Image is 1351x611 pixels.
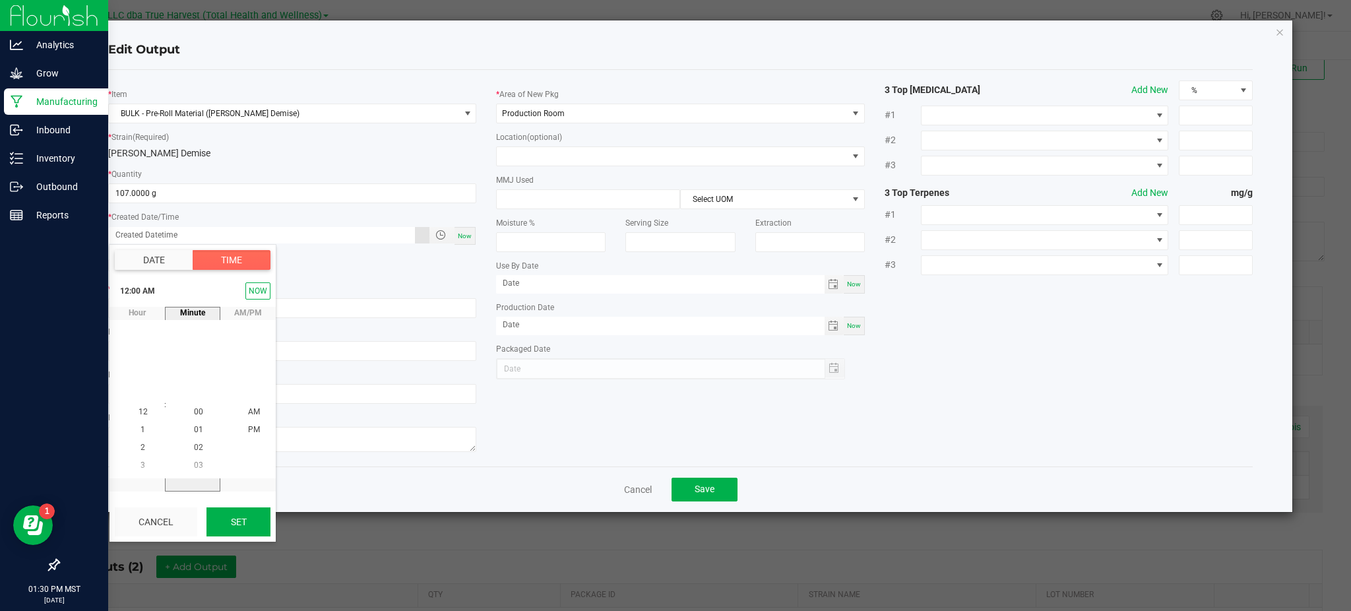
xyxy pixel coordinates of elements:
label: Created Date/Time [111,211,179,223]
label: Production Batch [108,258,282,272]
p: Inbound [23,122,102,138]
label: Moisture % [496,217,535,229]
button: Save [672,478,738,501]
span: Now [847,280,861,288]
span: 00 [194,407,203,416]
span: BULK - Pre-Roll Material ([PERSON_NAME] Demise) [109,104,459,123]
button: Time tab [193,250,270,270]
span: NO DATA FOUND [108,104,476,123]
label: Item [111,88,127,100]
span: 03 [194,461,203,470]
p: Grow [23,65,102,81]
inline-svg: Manufacturing [10,95,23,108]
p: Reports [23,207,102,223]
inline-svg: Reports [10,209,23,222]
span: (Required) [133,133,169,142]
label: Quantity [111,168,142,180]
label: Serving Size [625,217,668,229]
span: Save [695,484,714,494]
label: Release Notes/Ref Field 3 [108,412,199,424]
span: 12:00 AM [115,280,160,302]
button: Cancel [115,507,197,536]
inline-svg: Outbound [10,180,23,193]
span: #1 [885,108,922,122]
button: Set [206,507,270,536]
label: Use By Date [496,260,538,272]
span: Toggle popup [429,227,455,243]
p: Inventory [23,150,102,166]
label: MMJ Used [496,174,534,186]
inline-svg: Inbound [10,123,23,137]
iframe: Resource center [13,505,53,545]
button: Add New [1131,186,1168,200]
span: hour [110,307,165,319]
p: [DATE] [6,595,102,605]
span: (optional) [527,133,562,142]
span: #1 [885,208,922,222]
span: NO DATA FOUND [921,230,1168,250]
input: Created Datetime [109,227,415,243]
button: Date tab [115,250,193,270]
span: 12 [139,407,148,416]
label: Strain [111,131,169,143]
label: Location [496,131,562,143]
span: NO DATA FOUND [921,106,1168,125]
span: Toggle calendar [825,317,844,335]
strong: mg/g [1179,186,1253,200]
strong: 3 Top Terpenes [885,186,1032,200]
span: NO DATA FOUND [921,255,1168,275]
span: 3 [141,461,145,470]
label: Production Date [496,302,554,313]
span: 02 [194,443,203,452]
label: Area of New Pkg [499,88,559,100]
span: Production Room [502,109,565,118]
button: Select now [245,282,270,300]
span: #3 [885,158,922,172]
label: Extraction [755,217,792,229]
span: [PERSON_NAME] Demise [108,148,210,158]
span: 01 [194,425,203,434]
label: Ref Field 2 [108,369,145,381]
strong: 3 Top [MEDICAL_DATA] [885,83,1032,97]
span: #2 [885,233,922,247]
a: Cancel [624,483,652,496]
span: #3 [885,258,922,272]
input: Date [496,275,824,292]
inline-svg: Grow [10,67,23,80]
input: Date [496,317,824,333]
span: #2 [885,133,922,147]
inline-svg: Inventory [10,152,23,165]
span: Now [458,232,472,240]
h4: Edit Output [108,42,1253,59]
span: Toggle calendar [825,275,844,294]
span: 2 [141,443,145,452]
span: NO DATA FOUND [921,156,1168,176]
iframe: Resource center unread badge [39,503,55,519]
p: 01:30 PM MST [6,583,102,595]
span: minute [165,307,220,319]
p: Manufacturing [23,94,102,110]
span: NO DATA FOUND [921,131,1168,150]
span: PM [248,425,260,434]
p: Outbound [23,179,102,195]
span: NO DATA FOUND [921,205,1168,225]
span: AM/PM [220,307,276,319]
p: Analytics [23,37,102,53]
label: Ref Field 1 [108,326,145,338]
span: % [1179,81,1236,100]
span: AM [248,407,260,416]
span: Now [847,322,861,329]
button: Add New [1131,83,1168,97]
span: Select UOM [681,190,847,209]
inline-svg: Analytics [10,38,23,51]
span: 1 [141,425,145,434]
label: Packaged Date [496,343,550,355]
